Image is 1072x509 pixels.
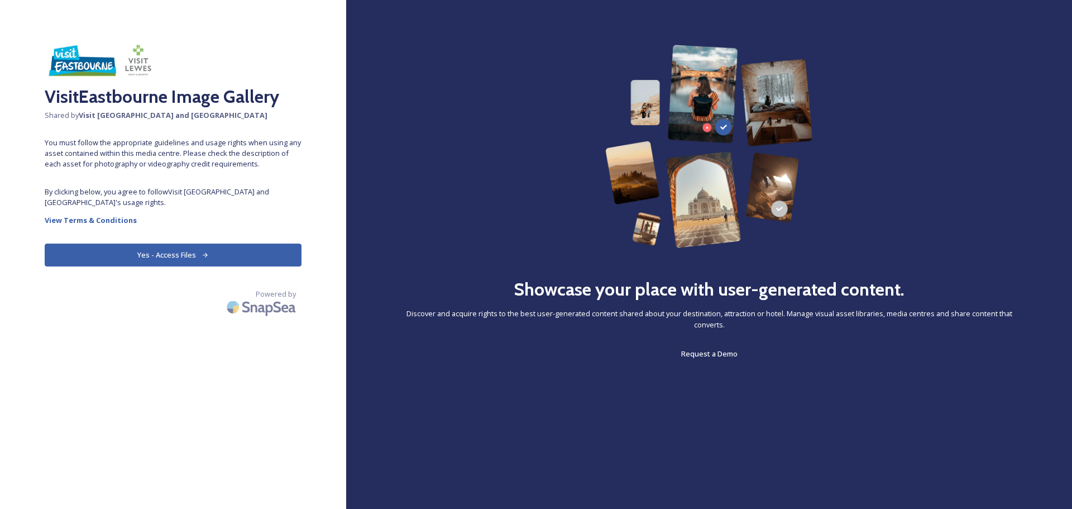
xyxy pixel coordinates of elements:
[45,213,301,227] a: View Terms & Conditions
[256,289,296,299] span: Powered by
[45,215,137,225] strong: View Terms & Conditions
[45,45,156,78] img: Capture.JPG
[681,347,738,360] a: Request a Demo
[223,294,301,320] img: SnapSea Logo
[45,83,301,110] h2: VisitEastbourne Image Gallery
[45,110,301,121] span: Shared by
[79,110,267,120] strong: Visit [GEOGRAPHIC_DATA] and [GEOGRAPHIC_DATA]
[45,244,301,267] button: Yes - Access Files
[391,308,1027,330] span: Discover and acquire rights to the best user-generated content shared about your destination, att...
[45,187,301,208] span: By clicking below, you agree to follow Visit [GEOGRAPHIC_DATA] and [GEOGRAPHIC_DATA] 's usage rig...
[45,137,301,170] span: You must follow the appropriate guidelines and usage rights when using any asset contained within...
[681,349,738,359] span: Request a Demo
[514,276,904,303] h2: Showcase your place with user-generated content.
[605,45,813,248] img: 63b42ca75bacad526042e722_Group%20154-p-800.png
